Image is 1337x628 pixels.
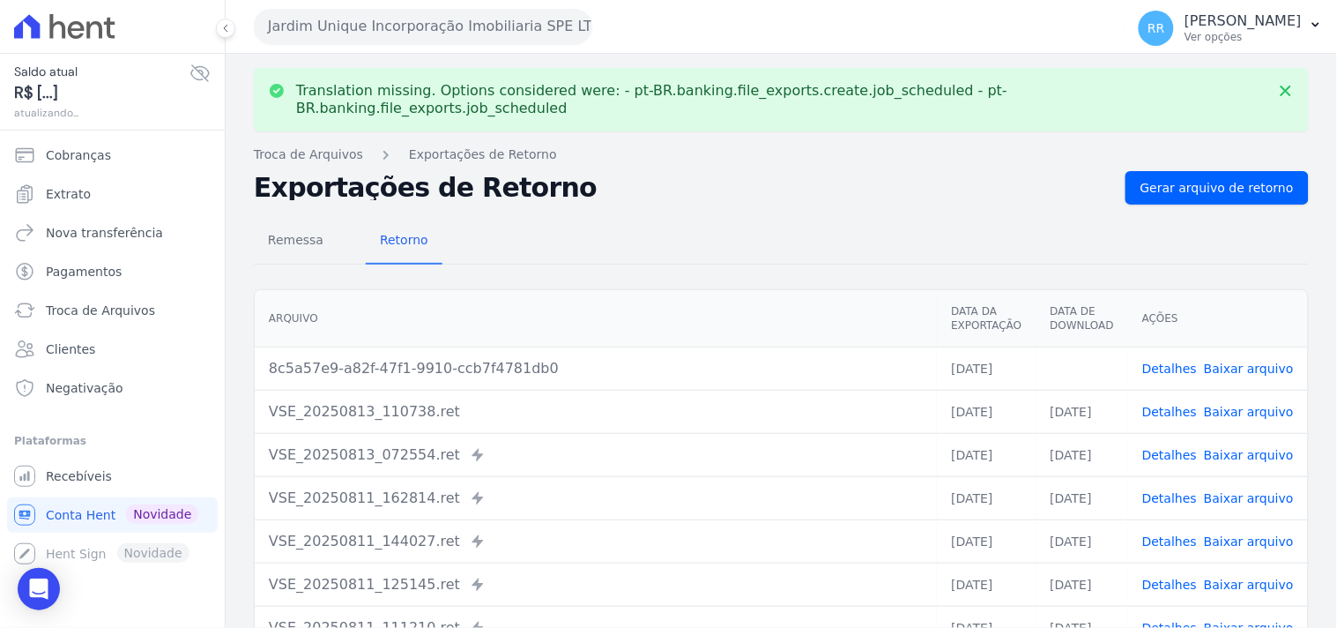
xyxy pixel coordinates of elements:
a: Pagamentos [7,254,218,289]
div: Open Intercom Messenger [18,568,60,610]
span: Saldo atual [14,63,189,81]
a: Detalhes [1142,448,1197,462]
span: R$ [...] [14,81,189,105]
a: Cobranças [7,138,218,173]
a: Troca de Arquivos [254,146,363,164]
span: Extrato [46,185,91,203]
a: Gerar arquivo de retorno [1125,171,1309,205]
td: [DATE] [937,476,1036,520]
a: Negativação [7,370,218,406]
a: Conta Hent Novidade [7,497,218,533]
div: 8c5a57e9-a82f-47f1-9910-ccb7f4781db0 [269,358,923,379]
span: Pagamentos [46,263,122,280]
a: Exportações de Retorno [409,146,557,164]
span: Recebíveis [46,467,112,485]
span: Nova transferência [46,224,163,242]
div: VSE_20250811_144027.ret [269,531,923,552]
a: Baixar arquivo [1204,362,1294,376]
span: Troca de Arquivos [46,302,155,319]
button: Jardim Unique Incorporação Imobiliaria SPE LTDA [254,9,592,44]
a: Detalhes [1142,491,1197,505]
span: Retorno [369,222,439,258]
a: Retorno [366,219,442,265]
td: [DATE] [937,520,1036,563]
a: Nova transferência [7,215,218,250]
span: Negativação [46,379,123,397]
td: [DATE] [1036,476,1128,520]
span: Gerar arquivo de retorno [1140,179,1294,197]
td: [DATE] [937,390,1036,433]
th: Arquivo [255,290,937,348]
a: Baixar arquivo [1204,535,1294,549]
div: VSE_20250813_110738.ret [269,401,923,422]
td: [DATE] [937,563,1036,606]
a: Baixar arquivo [1204,448,1294,462]
a: Baixar arquivo [1204,405,1294,419]
nav: Sidebar [14,138,211,572]
a: Detalhes [1142,578,1197,592]
nav: Breadcrumb [254,146,1309,164]
th: Data da Exportação [937,290,1036,348]
span: Remessa [257,222,334,258]
span: RR [1148,22,1164,34]
a: Detalhes [1142,535,1197,549]
a: Recebíveis [7,459,218,494]
div: VSE_20250813_072554.ret [269,445,923,466]
td: [DATE] [1036,563,1128,606]
td: [DATE] [1036,433,1128,476]
a: Baixar arquivo [1204,491,1294,505]
a: Troca de Arquivos [7,293,218,328]
span: atualizando... [14,105,189,121]
p: Translation missing. Options considered were: - pt-BR.banking.file_exports.create.job_scheduled -... [296,82,1266,117]
p: Ver opções [1185,30,1302,44]
span: Clientes [46,340,95,358]
a: Baixar arquivo [1204,578,1294,592]
div: VSE_20250811_162814.ret [269,488,923,509]
td: [DATE] [1036,520,1128,563]
h2: Exportações de Retorno [254,176,1111,200]
a: Clientes [7,332,218,367]
span: Novidade [126,505,198,524]
a: Extrato [7,176,218,212]
a: Detalhes [1142,362,1197,376]
td: [DATE] [1036,390,1128,433]
a: Remessa [254,219,338,265]
p: [PERSON_NAME] [1185,12,1302,30]
th: Data de Download [1036,290,1128,348]
span: Cobranças [46,146,111,164]
div: VSE_20250811_125145.ret [269,574,923,595]
th: Ações [1128,290,1308,348]
a: Detalhes [1142,405,1197,419]
td: [DATE] [937,433,1036,476]
td: [DATE] [937,347,1036,390]
button: RR [PERSON_NAME] Ver opções [1125,4,1337,53]
div: Plataformas [14,430,211,452]
span: Conta Hent [46,506,115,524]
